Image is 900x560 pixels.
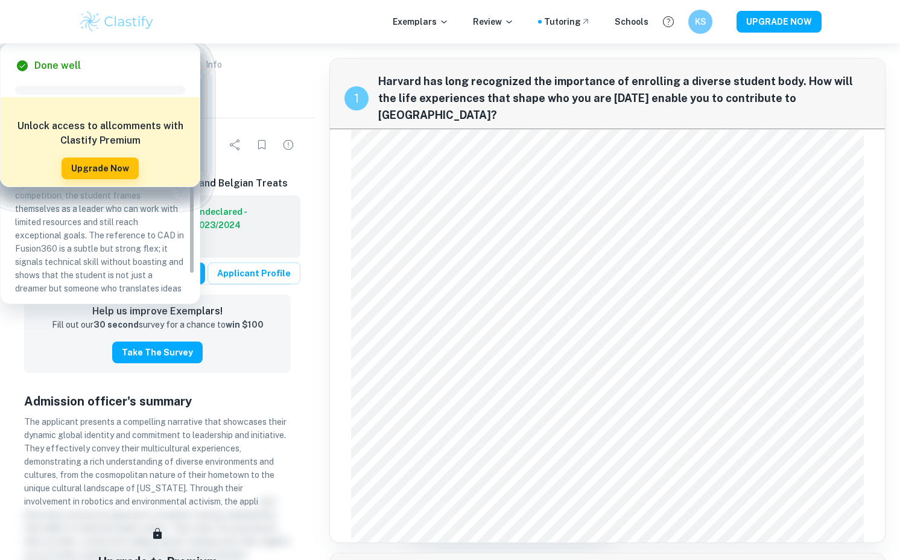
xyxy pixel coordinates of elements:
[62,157,139,179] button: Upgrade Now
[7,119,194,148] h6: Unlock access to all comments with Clastify Premium
[15,96,185,322] p: This line provides the necessary shift from inspiration to action. After painting a rich picture ...
[223,133,247,157] div: Share
[52,319,264,332] p: Fill out our survey for a chance to
[658,11,679,32] button: Help and Feedback
[544,15,591,28] a: Tutoring
[250,133,274,157] div: Bookmark
[34,304,281,319] h6: Help us improve Exemplars!
[208,262,300,284] a: Applicant Profile
[194,205,291,232] a: Undeclared - 2023/2024
[112,342,203,363] button: Take the Survey
[34,59,81,73] h6: Done well
[378,73,870,124] span: Harvard has long recognized the importance of enrolling a diverse student body. How will the life...
[688,10,712,34] button: KS
[615,15,648,28] a: Schools
[226,320,264,329] strong: win $100
[206,58,222,71] p: Info
[24,417,287,506] span: The applicant presents a compelling narrative that showcases their dynamic global identity and co...
[276,133,300,157] div: Report issue
[694,15,708,28] h6: KS
[473,15,514,28] p: Review
[78,10,155,34] img: Clastify logo
[24,392,291,410] h5: Admission officer's summary
[344,86,369,110] div: recipe
[737,11,822,33] button: UPGRADE NOW
[93,320,139,329] strong: 30 second
[393,15,449,28] p: Exemplars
